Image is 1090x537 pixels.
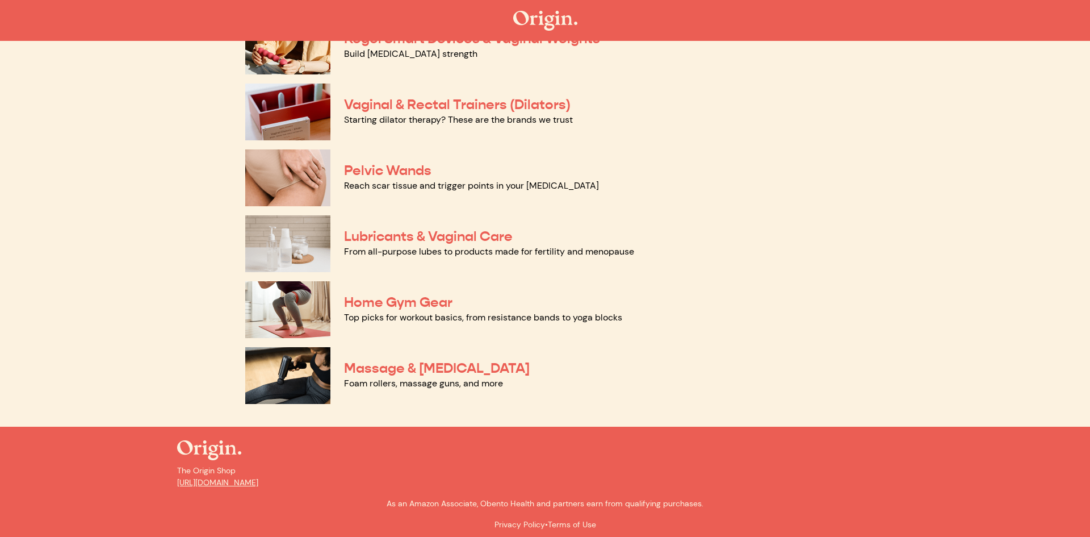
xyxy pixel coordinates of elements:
[344,294,452,311] a: Home Gym Gear
[245,215,330,272] img: Lubricants & Vaginal Care
[344,377,503,389] a: Foam rollers, massage guns, and more
[513,11,577,31] img: The Origin Shop
[344,228,513,245] a: Lubricants & Vaginal Care
[344,311,622,323] a: Top picks for workout basics, from resistance bands to yoga blocks
[245,18,330,74] img: Kegel Smart Devices & Vaginal Weights
[245,149,330,206] img: Pelvic Wands
[177,440,241,460] img: The Origin Shop
[245,84,330,140] img: Vaginal & Rectal Trainers (Dilators)
[344,245,634,257] a: From all-purpose lubes to products made for fertility and menopause
[177,498,913,510] p: As an Amazon Associate, Obento Health and partners earn from qualifying purchases.
[245,347,330,404] img: Massage & Myofascial Release
[548,519,596,530] a: Terms of Use
[344,114,573,126] a: Starting dilator therapy? These are the brands we trust
[177,477,258,488] a: [URL][DOMAIN_NAME]
[245,281,330,338] img: Home Gym Gear
[344,162,431,179] a: Pelvic Wands
[177,465,913,489] p: The Origin Shop
[344,180,599,192] a: Reach scar tissue and trigger points in your [MEDICAL_DATA]
[344,360,530,377] a: Massage & [MEDICAL_DATA]
[177,519,913,531] p: •
[344,48,477,60] a: Build [MEDICAL_DATA] strength
[494,519,545,530] a: Privacy Policy
[344,96,571,113] a: Vaginal & Rectal Trainers (Dilators)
